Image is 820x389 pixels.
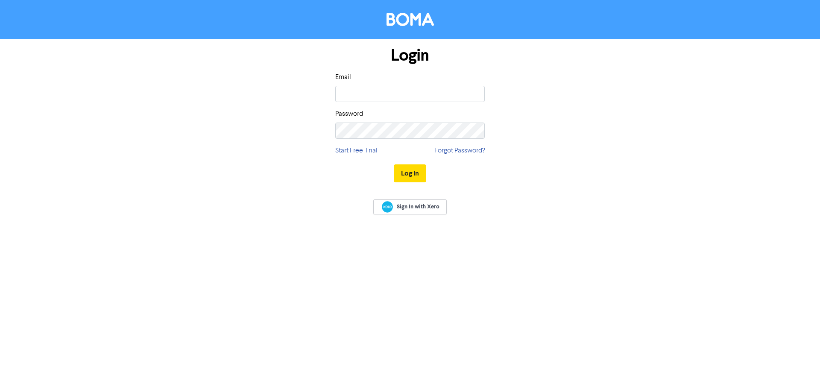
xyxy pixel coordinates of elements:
a: Start Free Trial [335,146,378,156]
label: Password [335,109,363,119]
a: Sign In with Xero [373,199,447,214]
h1: Login [335,46,485,65]
a: Forgot Password? [434,146,485,156]
label: Email [335,72,351,82]
img: Xero logo [382,201,393,213]
img: BOMA Logo [387,13,434,26]
span: Sign In with Xero [397,203,439,211]
button: Log In [394,164,426,182]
